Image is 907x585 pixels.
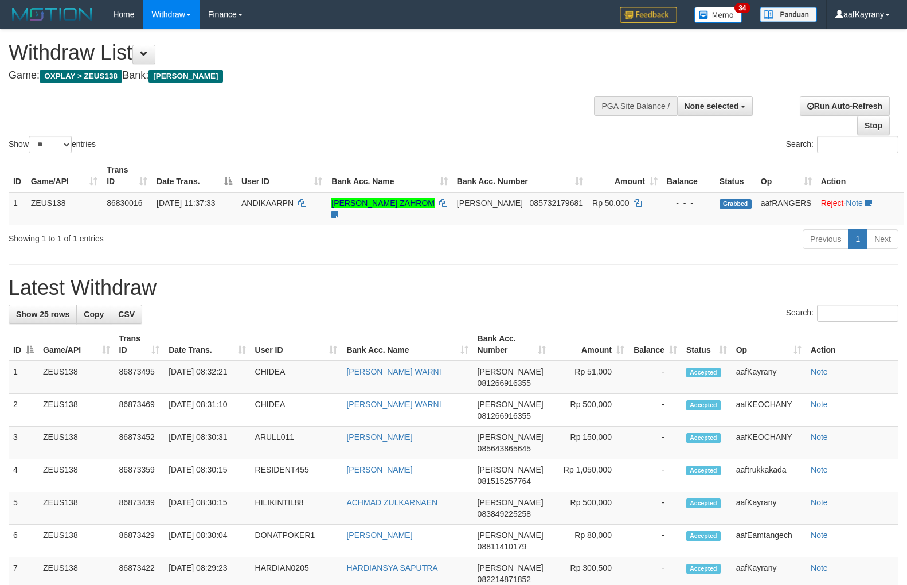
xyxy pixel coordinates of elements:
td: aafKEOCHANY [732,427,806,459]
th: Date Trans.: activate to sort column ascending [164,328,250,361]
span: Copy [84,310,104,319]
td: Rp 51,000 [550,361,629,394]
th: User ID: activate to sort column ascending [237,159,327,192]
a: 1 [848,229,867,249]
span: [PERSON_NAME] [478,400,544,409]
div: - - - [667,197,710,209]
td: 6 [9,525,38,557]
a: Note [811,563,828,572]
th: Balance [662,159,715,192]
span: Copy 085643865645 to clipboard [478,444,531,453]
td: [DATE] 08:32:21 [164,361,250,394]
a: [PERSON_NAME] WARNI [346,400,441,409]
input: Search: [817,136,898,153]
td: [DATE] 08:30:31 [164,427,250,459]
span: Copy 082214871852 to clipboard [478,575,531,584]
td: CHIDEA [251,394,342,427]
td: HILIKINTIL88 [251,492,342,525]
span: 34 [734,3,750,13]
td: 5 [9,492,38,525]
a: Reject [821,198,844,208]
td: aafKEOCHANY [732,394,806,427]
a: Previous [803,229,849,249]
span: Rp 50.000 [592,198,630,208]
td: - [629,394,682,427]
span: Copy 085732179681 to clipboard [530,198,583,208]
a: [PERSON_NAME] [346,531,412,540]
span: [PERSON_NAME] [148,70,222,83]
td: 1 [9,192,26,225]
td: - [629,525,682,557]
th: Amount: activate to sort column ascending [588,159,662,192]
span: Copy 083849225258 to clipboard [478,509,531,518]
span: [PERSON_NAME] [478,563,544,572]
span: Copy 08811410179 to clipboard [478,542,527,551]
td: CHIDEA [251,361,342,394]
th: Trans ID: activate to sort column ascending [102,159,152,192]
td: aafKayrany [732,361,806,394]
th: Balance: activate to sort column ascending [629,328,682,361]
a: Show 25 rows [9,305,77,324]
a: Note [811,465,828,474]
a: CSV [111,305,142,324]
td: Rp 500,000 [550,394,629,427]
td: 86873495 [115,361,165,394]
th: Date Trans.: activate to sort column descending [152,159,237,192]
span: Accepted [686,400,721,410]
td: 86873359 [115,459,165,492]
th: Trans ID: activate to sort column ascending [115,328,165,361]
span: OXPLAY > ZEUS138 [40,70,122,83]
a: HARDIANSYA SAPUTRA [346,563,437,572]
td: 4 [9,459,38,492]
span: [PERSON_NAME] [478,531,544,540]
td: [DATE] 08:30:04 [164,525,250,557]
span: [PERSON_NAME] [478,367,544,376]
th: Bank Acc. Name: activate to sort column ascending [327,159,452,192]
span: [PERSON_NAME] [478,465,544,474]
a: [PERSON_NAME] ZAHROM [331,198,435,208]
img: panduan.png [760,7,817,22]
td: Rp 500,000 [550,492,629,525]
a: Note [811,498,828,507]
td: aafRANGERS [756,192,816,225]
span: ANDIKAARPN [241,198,294,208]
span: Accepted [686,564,721,574]
a: Note [846,198,863,208]
span: [PERSON_NAME] [478,498,544,507]
td: ZEUS138 [38,459,115,492]
span: Accepted [686,466,721,475]
td: ZEUS138 [38,394,115,427]
td: 86873452 [115,427,165,459]
td: RESIDENT455 [251,459,342,492]
td: 1 [9,361,38,394]
td: Rp 80,000 [550,525,629,557]
h4: Game: Bank: [9,70,593,81]
td: - [629,492,682,525]
img: MOTION_logo.png [9,6,96,23]
img: Feedback.jpg [620,7,677,23]
th: Status: activate to sort column ascending [682,328,732,361]
button: None selected [677,96,753,116]
span: [DATE] 11:37:33 [157,198,215,208]
div: Showing 1 to 1 of 1 entries [9,228,369,244]
td: ZEUS138 [38,427,115,459]
td: Rp 150,000 [550,427,629,459]
span: Copy 081266916355 to clipboard [478,379,531,388]
th: Op: activate to sort column ascending [732,328,806,361]
span: Show 25 rows [16,310,69,319]
td: Rp 1,050,000 [550,459,629,492]
span: Accepted [686,368,721,377]
td: ZEUS138 [38,525,115,557]
a: [PERSON_NAME] [346,432,412,442]
td: ZEUS138 [26,192,102,225]
td: 86873439 [115,492,165,525]
span: Accepted [686,531,721,541]
td: ZEUS138 [38,361,115,394]
th: Game/API: activate to sort column ascending [26,159,102,192]
td: 86873469 [115,394,165,427]
th: User ID: activate to sort column ascending [251,328,342,361]
a: [PERSON_NAME] WARNI [346,367,441,376]
div: PGA Site Balance / [594,96,677,116]
img: Button%20Memo.svg [694,7,742,23]
th: Bank Acc. Number: activate to sort column ascending [473,328,551,361]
